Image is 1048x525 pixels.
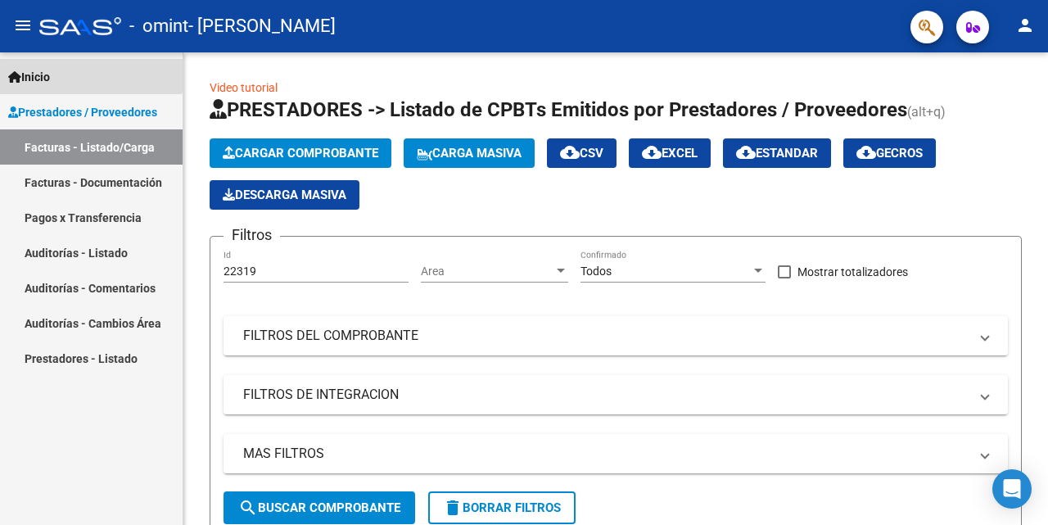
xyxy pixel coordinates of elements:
[210,180,359,210] app-download-masive: Descarga masiva de comprobantes (adjuntos)
[210,180,359,210] button: Descarga Masiva
[404,138,535,168] button: Carga Masiva
[224,316,1008,355] mat-expansion-panel-header: FILTROS DEL COMPROBANTE
[224,224,280,247] h3: Filtros
[224,434,1008,473] mat-expansion-panel-header: MAS FILTROS
[736,146,818,161] span: Estandar
[736,143,756,162] mat-icon: cloud_download
[243,386,969,404] mat-panel-title: FILTROS DE INTEGRACION
[224,375,1008,414] mat-expansion-panel-header: FILTROS DE INTEGRACION
[8,68,50,86] span: Inicio
[210,98,907,121] span: PRESTADORES -> Listado de CPBTs Emitidos por Prestadores / Proveedores
[223,146,378,161] span: Cargar Comprobante
[243,445,969,463] mat-panel-title: MAS FILTROS
[238,500,400,515] span: Buscar Comprobante
[8,103,157,121] span: Prestadores / Proveedores
[188,8,336,44] span: - [PERSON_NAME]
[1015,16,1035,35] mat-icon: person
[629,138,711,168] button: EXCEL
[856,143,876,162] mat-icon: cloud_download
[13,16,33,35] mat-icon: menu
[417,146,522,161] span: Carga Masiva
[907,104,946,120] span: (alt+q)
[421,265,553,278] span: Area
[443,500,561,515] span: Borrar Filtros
[243,327,969,345] mat-panel-title: FILTROS DEL COMPROBANTE
[224,491,415,524] button: Buscar Comprobante
[992,469,1032,509] div: Open Intercom Messenger
[223,188,346,202] span: Descarga Masiva
[642,143,662,162] mat-icon: cloud_download
[856,146,923,161] span: Gecros
[129,8,188,44] span: - omint
[560,146,603,161] span: CSV
[210,81,278,94] a: Video tutorial
[642,146,698,161] span: EXCEL
[560,143,580,162] mat-icon: cloud_download
[547,138,617,168] button: CSV
[580,265,612,278] span: Todos
[797,262,908,282] span: Mostrar totalizadores
[428,491,576,524] button: Borrar Filtros
[843,138,936,168] button: Gecros
[210,138,391,168] button: Cargar Comprobante
[443,498,463,518] mat-icon: delete
[238,498,258,518] mat-icon: search
[723,138,831,168] button: Estandar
